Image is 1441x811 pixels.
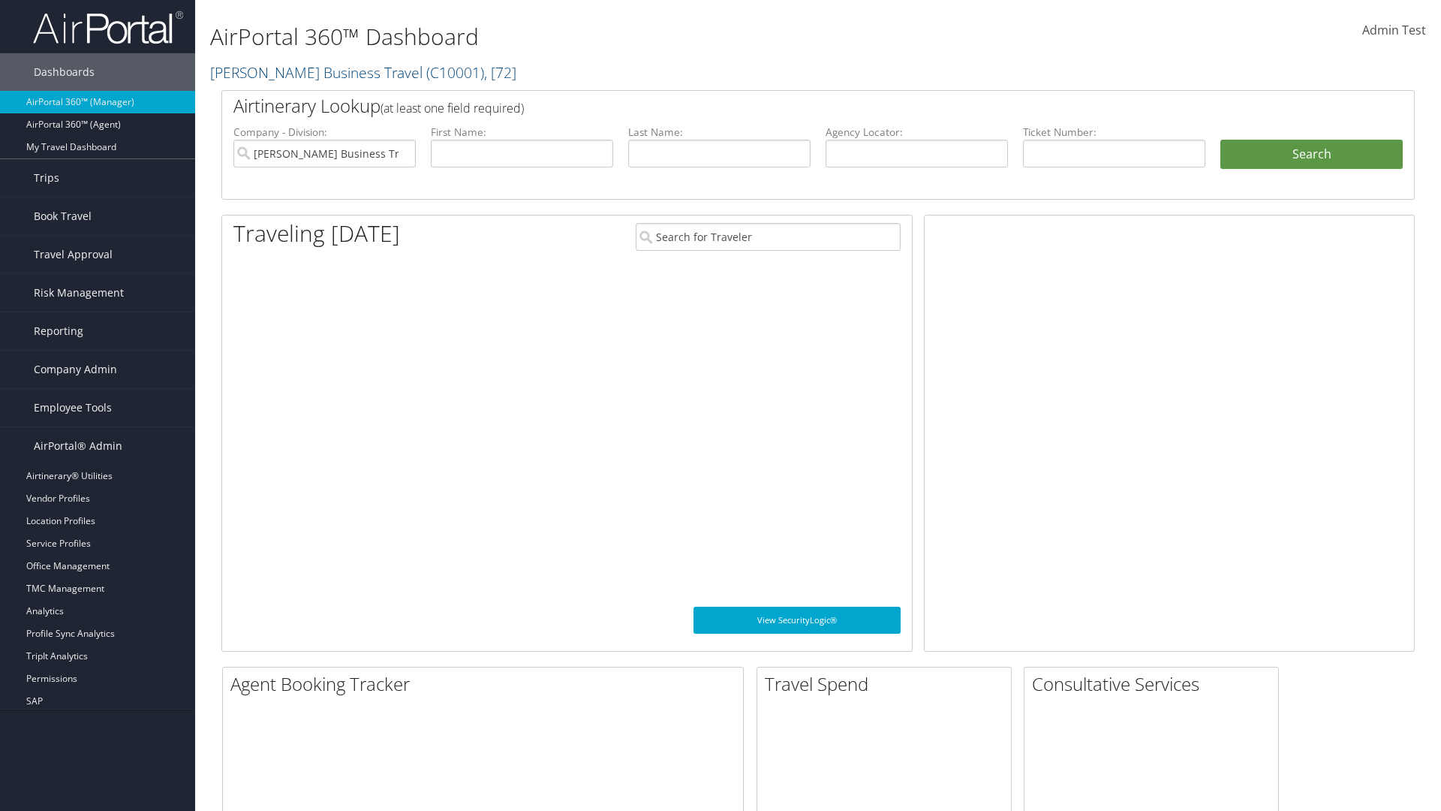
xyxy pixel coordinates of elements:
span: Employee Tools [34,389,112,427]
span: Company Admin [34,351,117,388]
input: Search for Traveler [636,223,901,251]
a: [PERSON_NAME] Business Travel [210,62,516,83]
span: Trips [34,159,59,197]
span: Book Travel [34,197,92,235]
label: Agency Locator: [826,125,1008,140]
h1: AirPortal 360™ Dashboard [210,21,1021,53]
h1: Traveling [DATE] [233,218,400,249]
h2: Travel Spend [765,671,1011,697]
label: Last Name: [628,125,811,140]
span: (at least one field required) [381,100,524,116]
img: airportal-logo.png [33,10,183,45]
span: AirPortal® Admin [34,427,122,465]
label: Ticket Number: [1023,125,1205,140]
span: Dashboards [34,53,95,91]
span: Reporting [34,312,83,350]
label: First Name: [431,125,613,140]
span: ( C10001 ) [426,62,484,83]
span: Risk Management [34,274,124,312]
a: Admin Test [1362,8,1426,54]
span: , [ 72 ] [484,62,516,83]
label: Company - Division: [233,125,416,140]
span: Travel Approval [34,236,113,273]
h2: Consultative Services [1032,671,1278,697]
h2: Airtinerary Lookup [233,93,1304,119]
a: View SecurityLogic® [693,607,901,634]
h2: Agent Booking Tracker [230,671,743,697]
span: Admin Test [1362,22,1426,38]
button: Search [1220,140,1403,170]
